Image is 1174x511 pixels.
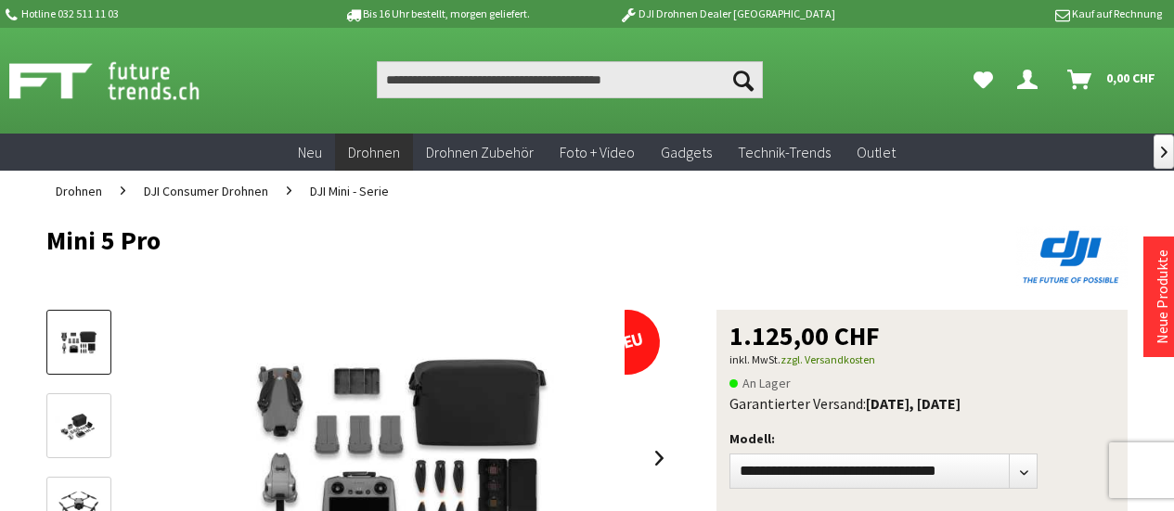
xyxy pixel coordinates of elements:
[1010,61,1052,98] a: Dein Konto
[866,394,961,413] b: [DATE], [DATE]
[413,134,547,172] a: Drohnen Zubehör
[292,3,582,25] p: Bis 16 Uhr bestellt, morgen geliefert.
[377,61,763,98] input: Produkt, Marke, Kategorie, EAN, Artikelnummer…
[298,143,322,161] span: Neu
[3,3,292,25] p: Hotline 032 511 11 03
[9,57,240,104] img: Shop Futuretrends - zur Startseite wechseln
[285,134,335,172] a: Neu
[729,394,1115,413] div: Garantierter Versand:
[1153,249,1171,344] a: Neue Produkte
[560,143,635,161] span: Foto + Video
[144,183,268,199] span: DJI Consumer Drohnen
[582,3,871,25] p: DJI Drohnen Dealer [GEOGRAPHIC_DATA]
[729,428,1115,450] p: Modell:
[426,143,534,161] span: Drohnen Zubehör
[781,352,875,366] a: zzgl. Versandkosten
[310,183,389,199] span: DJI Mini - Serie
[648,134,725,172] a: Gadgets
[56,183,102,199] span: Drohnen
[46,171,111,211] a: Drohnen
[857,143,896,161] span: Outlet
[301,171,398,211] a: DJI Mini - Serie
[1060,61,1165,98] a: Warenkorb
[844,134,909,172] a: Outlet
[729,372,791,394] span: An Lager
[1016,226,1128,287] img: DJI
[348,143,400,161] span: Drohnen
[738,143,831,161] span: Technik-Trends
[1106,63,1155,93] span: 0,00 CHF
[1161,147,1168,158] span: 
[725,134,844,172] a: Technik-Trends
[729,323,880,349] span: 1.125,00 CHF
[729,349,1115,371] p: inkl. MwSt.
[964,61,1002,98] a: Meine Favoriten
[547,134,648,172] a: Foto + Video
[52,326,106,362] img: Vorschau: Mini 5 Pro
[46,226,911,254] h1: Mini 5 Pro
[661,143,712,161] span: Gadgets
[335,134,413,172] a: Drohnen
[135,171,277,211] a: DJI Consumer Drohnen
[724,61,763,98] button: Suchen
[872,3,1162,25] p: Kauf auf Rechnung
